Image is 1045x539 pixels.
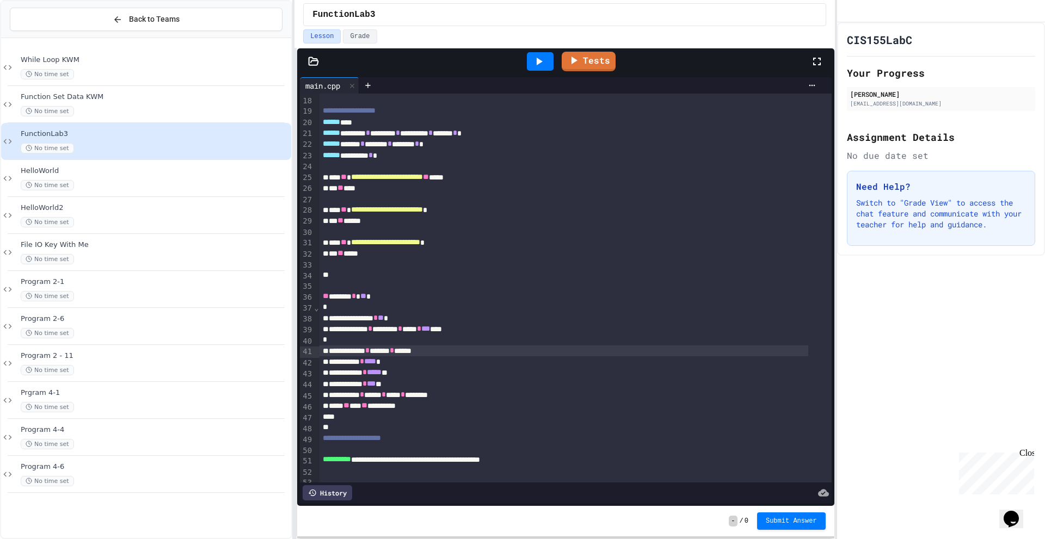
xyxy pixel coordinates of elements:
div: 50 [300,445,313,456]
button: Back to Teams [10,8,282,31]
div: 46 [300,402,313,413]
div: 39 [300,325,313,336]
div: 34 [300,271,313,282]
div: 42 [300,358,313,369]
span: No time set [21,69,74,79]
h2: Your Progress [847,65,1035,80]
span: No time set [21,254,74,264]
h1: CIS155LabC [847,32,912,47]
div: 35 [300,281,313,292]
button: Submit Answer [757,512,826,530]
span: Submit Answer [766,517,817,525]
div: 37 [300,303,313,314]
button: Lesson [303,29,341,44]
div: 33 [300,260,313,271]
span: Program 4-4 [21,425,289,435]
div: 49 [300,435,313,445]
div: 52 [300,467,313,478]
div: 31 [300,238,313,249]
h3: Need Help? [856,180,1026,193]
span: FunctionLab3 [312,8,375,21]
span: No time set [21,476,74,486]
div: 23 [300,151,313,162]
span: - [729,516,737,526]
span: HelloWorld2 [21,203,289,213]
div: 48 [300,424,313,435]
span: No time set [21,439,74,449]
span: Function Set Data KWM [21,92,289,102]
div: 30 [300,227,313,238]
span: Program 2-6 [21,314,289,324]
span: 0 [745,517,748,525]
div: 38 [300,314,313,325]
div: 40 [300,336,313,347]
span: File IO Key With Me [21,240,289,250]
div: 44 [300,380,313,391]
span: Fold line [313,303,319,312]
span: No time set [21,106,74,116]
div: 26 [300,183,313,194]
div: 22 [300,139,313,150]
span: Program 4-6 [21,462,289,472]
div: 25 [300,172,313,183]
div: 32 [300,249,313,260]
span: No time set [21,365,74,375]
div: main.cpp [300,80,346,91]
div: 43 [300,369,313,380]
iframe: chat widget [999,495,1034,528]
div: 20 [300,117,313,128]
div: 47 [300,413,313,424]
div: 28 [300,205,313,216]
div: 19 [300,106,313,117]
div: History [303,485,352,500]
button: Grade [343,29,377,44]
span: Program 2 - 11 [21,351,289,361]
div: No due date set [847,149,1035,162]
span: No time set [21,217,74,227]
h2: Assignment Details [847,129,1035,145]
a: Tests [562,52,616,71]
span: While Loop KWM [21,55,289,65]
div: 45 [300,391,313,402]
div: 36 [300,292,313,303]
div: [EMAIL_ADDRESS][DOMAIN_NAME] [850,100,1032,108]
span: No time set [21,180,74,190]
div: 51 [300,456,313,467]
span: Back to Teams [129,14,180,25]
span: No time set [21,328,74,338]
div: Chat with us now!Close [4,4,75,69]
iframe: chat widget [955,448,1034,494]
div: 29 [300,216,313,227]
div: 41 [300,346,313,357]
div: [PERSON_NAME] [850,89,1032,99]
div: 18 [300,96,313,107]
div: 24 [300,162,313,172]
span: HelloWorld [21,166,289,176]
p: Switch to "Grade View" to access the chat feature and communicate with your teacher for help and ... [856,197,1026,230]
span: No time set [21,402,74,412]
span: Prgram 4-1 [21,388,289,398]
span: / [740,517,743,525]
div: main.cpp [300,77,359,94]
span: Program 2-1 [21,277,289,287]
div: 27 [300,195,313,206]
span: No time set [21,143,74,153]
span: No time set [21,291,74,301]
div: 53 [300,478,313,488]
div: 21 [300,128,313,139]
span: FunctionLab3 [21,129,289,139]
